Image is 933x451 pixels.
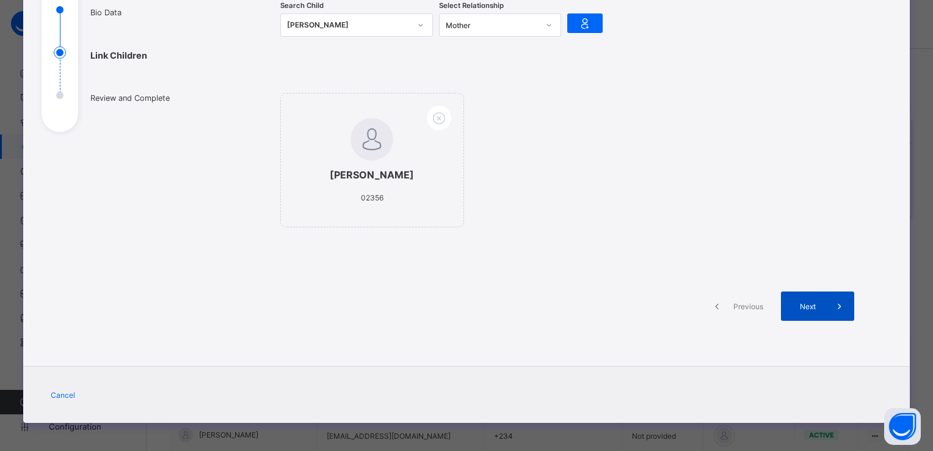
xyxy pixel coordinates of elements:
span: Search Child [280,1,324,10]
span: Select Relationship [439,1,504,10]
span: [PERSON_NAME] [305,169,439,181]
span: Previous [732,302,765,311]
span: 02356 [361,193,383,202]
span: Next [790,302,825,311]
div: [PERSON_NAME] [287,19,410,31]
span: Cancel [51,391,75,400]
button: Open asap [884,408,921,445]
img: default.svg [350,118,393,161]
div: Mother [446,21,539,30]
